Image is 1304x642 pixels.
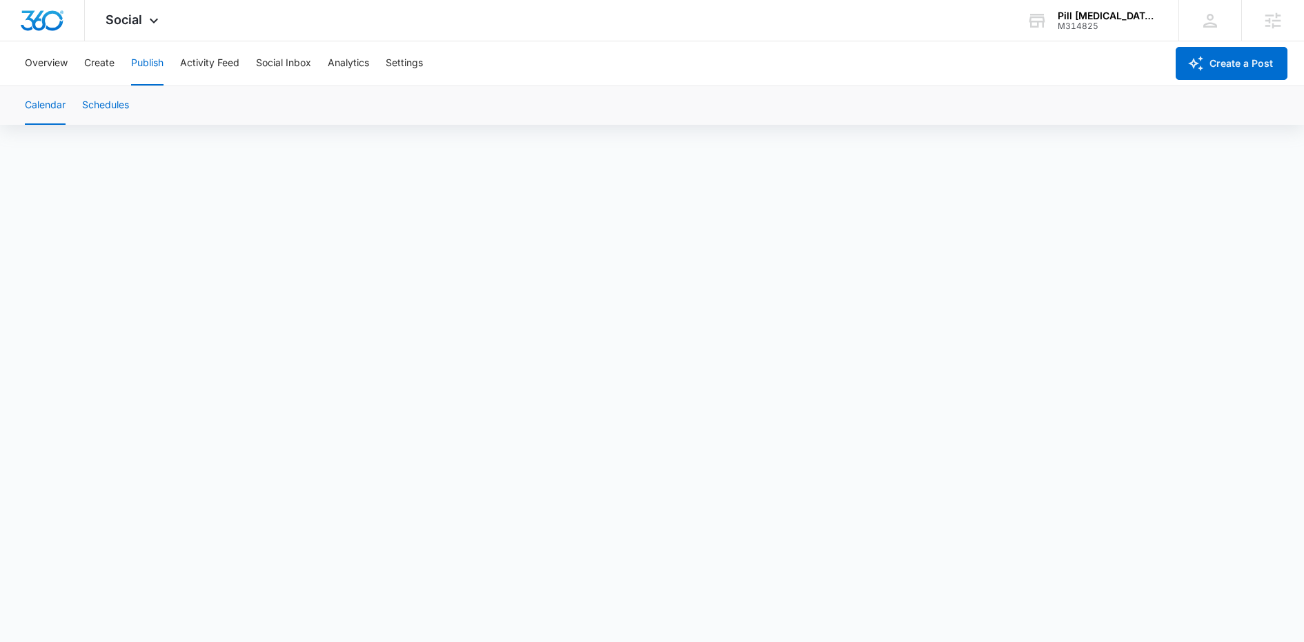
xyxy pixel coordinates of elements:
[106,12,142,27] span: Social
[180,41,239,86] button: Activity Feed
[131,41,164,86] button: Publish
[25,86,66,125] button: Calendar
[328,41,369,86] button: Analytics
[1058,10,1158,21] div: account name
[84,41,115,86] button: Create
[386,41,423,86] button: Settings
[1058,21,1158,31] div: account id
[82,86,129,125] button: Schedules
[25,41,68,86] button: Overview
[256,41,311,86] button: Social Inbox
[1176,47,1287,80] button: Create a Post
